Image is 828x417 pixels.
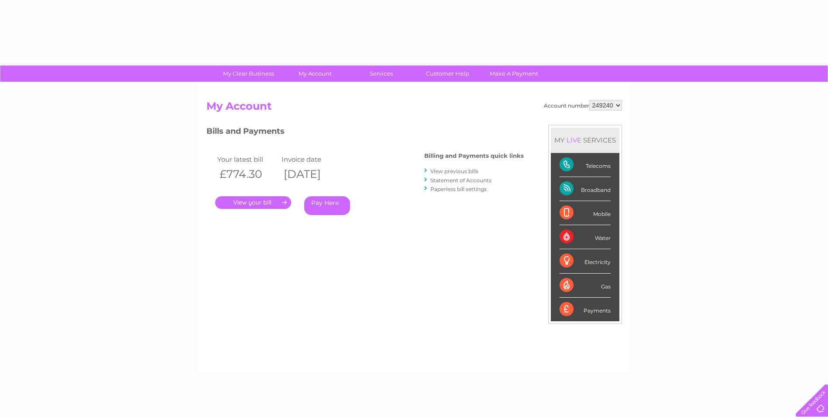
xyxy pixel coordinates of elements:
a: My Account [279,66,351,82]
a: Services [345,66,417,82]
a: . [215,196,291,209]
a: View previous bills [430,168,478,174]
div: Payments [560,298,611,321]
th: [DATE] [279,165,344,183]
div: Telecoms [560,153,611,177]
th: £774.30 [215,165,280,183]
div: Water [560,225,611,249]
td: Your latest bill [215,153,280,165]
h2: My Account [206,100,622,117]
h4: Billing and Payments quick links [424,153,524,159]
div: Account number [544,100,622,111]
a: Pay Here [304,196,350,215]
div: MY SERVICES [551,128,619,153]
a: My Clear Business [213,66,285,82]
a: Paperless bill settings [430,186,487,192]
div: LIVE [565,136,583,144]
a: Customer Help [412,66,484,82]
td: Invoice date [279,153,344,165]
div: Gas [560,274,611,298]
h3: Bills and Payments [206,125,524,140]
div: Broadband [560,177,611,201]
div: Mobile [560,201,611,225]
a: Make A Payment [478,66,550,82]
div: Electricity [560,249,611,273]
a: Statement of Accounts [430,177,491,184]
